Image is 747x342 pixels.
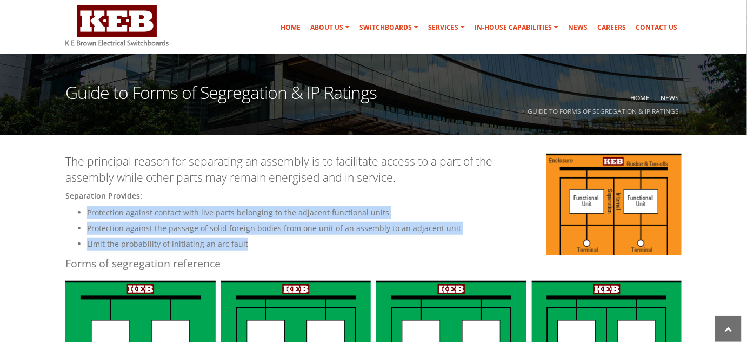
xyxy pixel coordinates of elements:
[65,256,682,271] h4: Forms of segregation reference
[355,17,423,38] a: Switchboards
[630,93,650,102] a: Home
[519,104,679,118] li: Guide to Forms of Segregation & IP Ratings
[631,17,682,38] a: Contact Us
[564,17,592,38] a: News
[65,5,169,46] img: K E Brown Electrical Switchboards
[424,17,469,38] a: Services
[65,191,682,201] h5: Separation provides:
[87,206,682,219] li: Protection against contact with live parts belonging to the adjacent functional units
[65,154,682,186] p: The principal reason for separating an assembly is to facilitate access to a part of the assembly...
[65,84,377,115] h1: Guide to Forms of Segregation & IP Ratings
[306,17,354,38] a: About Us
[87,222,682,235] li: Protection against the passage of solid foreign bodies from one unit of an assembly to an adjacen...
[593,17,630,38] a: Careers
[470,17,563,38] a: In-house Capabilities
[276,17,305,38] a: Home
[87,238,682,251] li: Limit the probability of initiating an arc fault
[661,93,679,102] a: News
